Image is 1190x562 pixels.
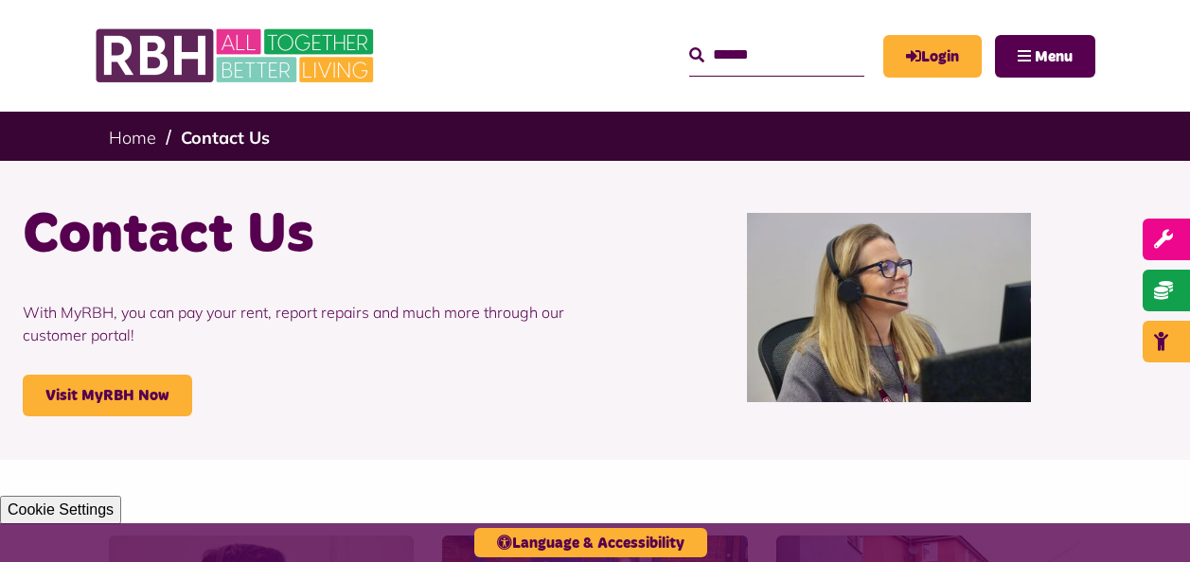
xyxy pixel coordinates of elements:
h1: Contact Us [23,199,581,272]
img: Contact Centre February 2024 (1) [747,213,1031,402]
p: With MyRBH, you can pay your rent, report repairs and much more through our customer portal! [23,272,581,375]
button: Language & Accessibility [474,528,707,557]
a: Contact Us [181,127,270,149]
a: MyRBH [883,35,982,78]
a: Visit MyRBH Now [23,375,192,416]
a: Home [109,127,156,149]
span: Menu [1035,49,1073,64]
img: RBH [95,19,379,93]
button: Navigation [995,35,1095,78]
iframe: Netcall Web Assistant for live chat [1105,477,1190,562]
